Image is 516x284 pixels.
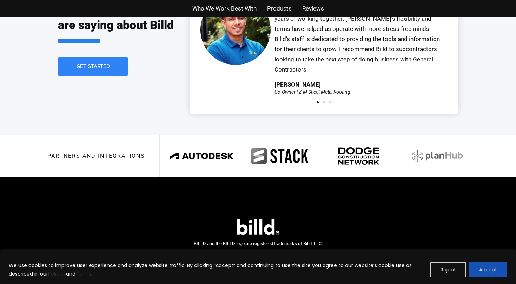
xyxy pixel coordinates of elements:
[329,101,331,103] span: Go to slide 3
[274,89,350,94] div: Co-Owner | Z-M Sheet Metal Roofing
[469,262,507,277] button: Accept
[274,82,321,88] div: [PERSON_NAME]
[302,4,324,14] a: Reviews
[192,4,257,14] a: Who We Work Best With
[58,57,128,76] a: Get Started
[194,241,323,256] span: BILLD and the BILLD logo are registered trademarks of Billd, LLC. © 2025 Billd, LLC. All rights r...
[48,270,66,277] a: Policies
[9,261,425,278] p: We use cookies to improve user experience and analyze website traffic. By clicking “Accept” and c...
[317,101,319,103] span: Go to slide 1
[47,153,145,159] h3: Partners and integrations
[323,101,325,103] span: Go to slide 2
[75,270,91,277] a: Terms
[430,262,466,277] button: Reject
[267,4,292,14] a: Products
[77,64,110,69] span: Get Started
